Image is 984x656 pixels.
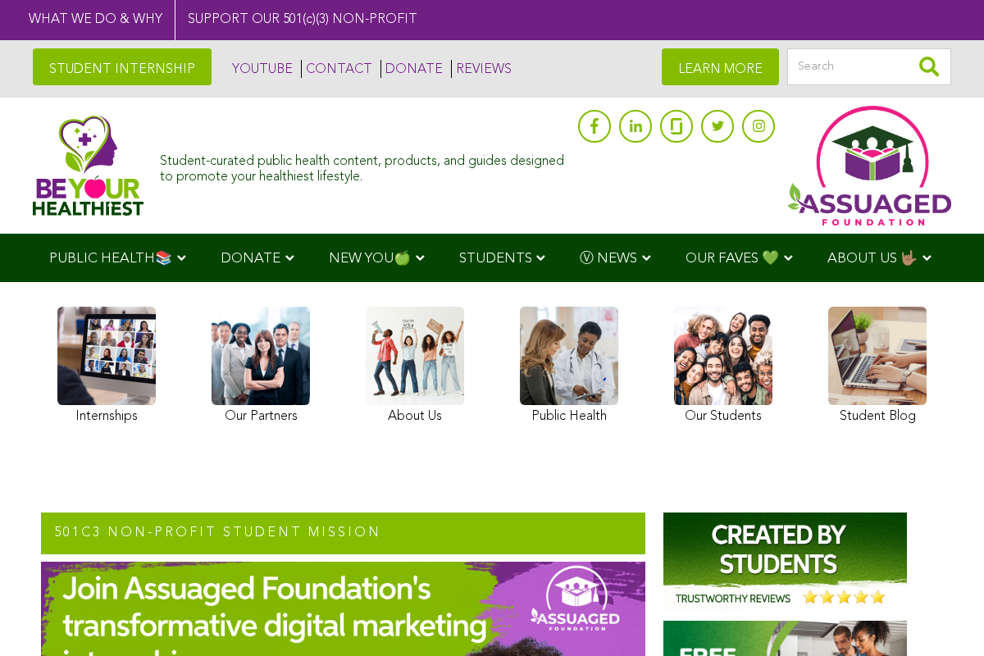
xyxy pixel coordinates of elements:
[380,60,443,78] a: DONATE
[459,252,532,266] span: STUDENTS
[160,146,570,185] div: Student-curated public health content, products, and guides designed to promote your healthiest l...
[787,48,951,85] input: Search
[25,234,959,282] div: Navigation Menu
[671,118,682,134] img: glassdoor
[580,252,637,266] span: Ⓥ NEWS
[49,252,172,266] span: PUBLIC HEALTH📚
[686,252,779,266] span: OUR FAVES 💚
[329,252,411,266] span: NEW YOU🍏
[662,48,779,85] a: LEARN MORE
[33,115,143,216] img: Assuaged
[787,106,951,225] img: Assuaged App
[827,252,918,266] span: ABOUT US 🤟🏽
[41,512,645,555] h2: 501c3 NON-PROFIT STUDENT MISSION
[301,60,372,78] a: CONTACT
[221,252,280,266] span: DONATE
[663,512,907,611] img: Assuaged-Foundation-Student-Internship-Opportunity-Reviews-Mission-GIPHY-2
[902,577,984,656] iframe: Chat Widget
[451,60,512,78] a: REVIEWS
[228,60,293,78] a: YOUTUBE
[33,48,212,85] a: STUDENT INTERNSHIP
